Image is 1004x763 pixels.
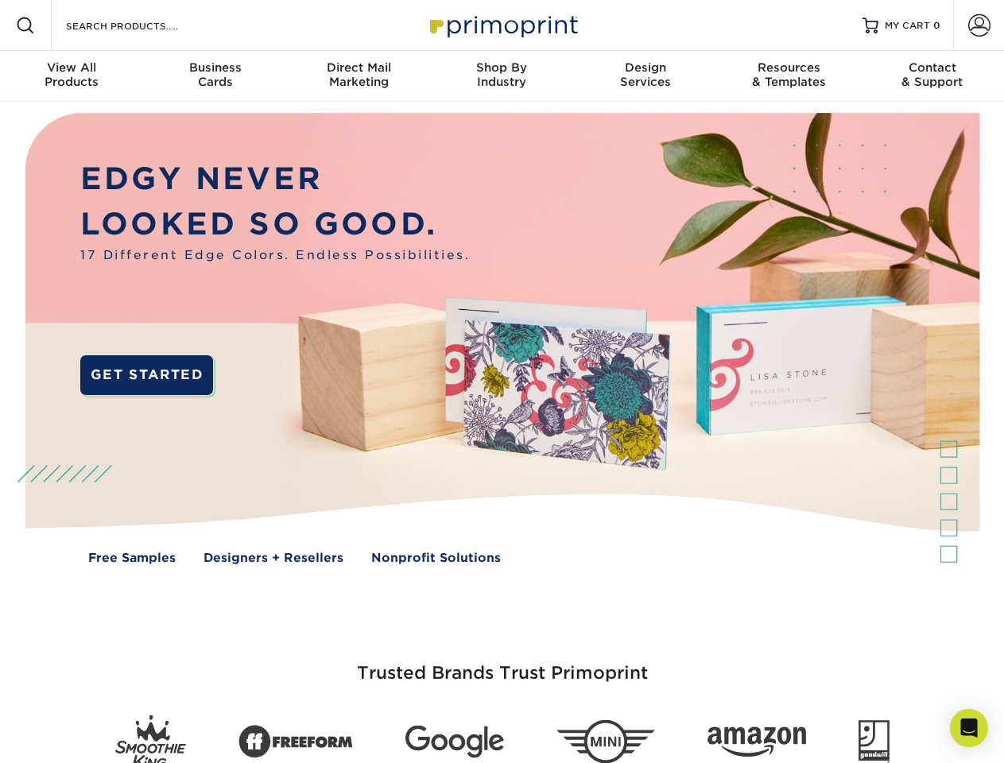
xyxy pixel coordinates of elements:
img: Goodwill [859,720,890,763]
a: Free Samples [88,549,176,567]
iframe: Google Customer Reviews [4,715,135,757]
span: Resources [717,60,860,75]
img: Google [405,726,504,758]
h3: Trusted Brands Trust Primoprint [37,625,967,703]
div: Marketing [287,60,430,89]
img: Primoprint [423,8,582,42]
p: EDGY NEVER [80,157,470,202]
div: Open Intercom Messenger [950,709,988,747]
a: Resources& Templates [717,51,860,102]
span: Shop By [430,60,573,75]
a: Shop ByIndustry [430,51,573,102]
a: Contact& Support [861,51,1004,102]
span: 0 [933,20,940,31]
a: DesignServices [574,51,717,102]
a: Designers + Resellers [204,549,343,567]
span: Contact [861,60,1004,75]
div: Cards [143,60,286,89]
span: 17 Different Edge Colors. Endless Possibilities. [80,246,470,265]
div: & Templates [717,60,860,89]
span: Direct Mail [287,60,430,75]
span: Design [574,60,717,75]
input: SEARCH PRODUCTS..... [64,16,219,35]
a: Nonprofit Solutions [371,549,501,567]
a: BusinessCards [143,51,286,102]
div: Services [574,60,717,89]
div: & Support [861,60,1004,89]
span: Business [143,60,286,75]
p: LOOKED SO GOOD. [80,202,470,247]
img: Amazon [707,727,806,757]
span: MY CART [885,19,930,33]
div: Industry [430,60,573,89]
a: GET STARTED [80,355,213,395]
a: Direct MailMarketing [287,51,430,102]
